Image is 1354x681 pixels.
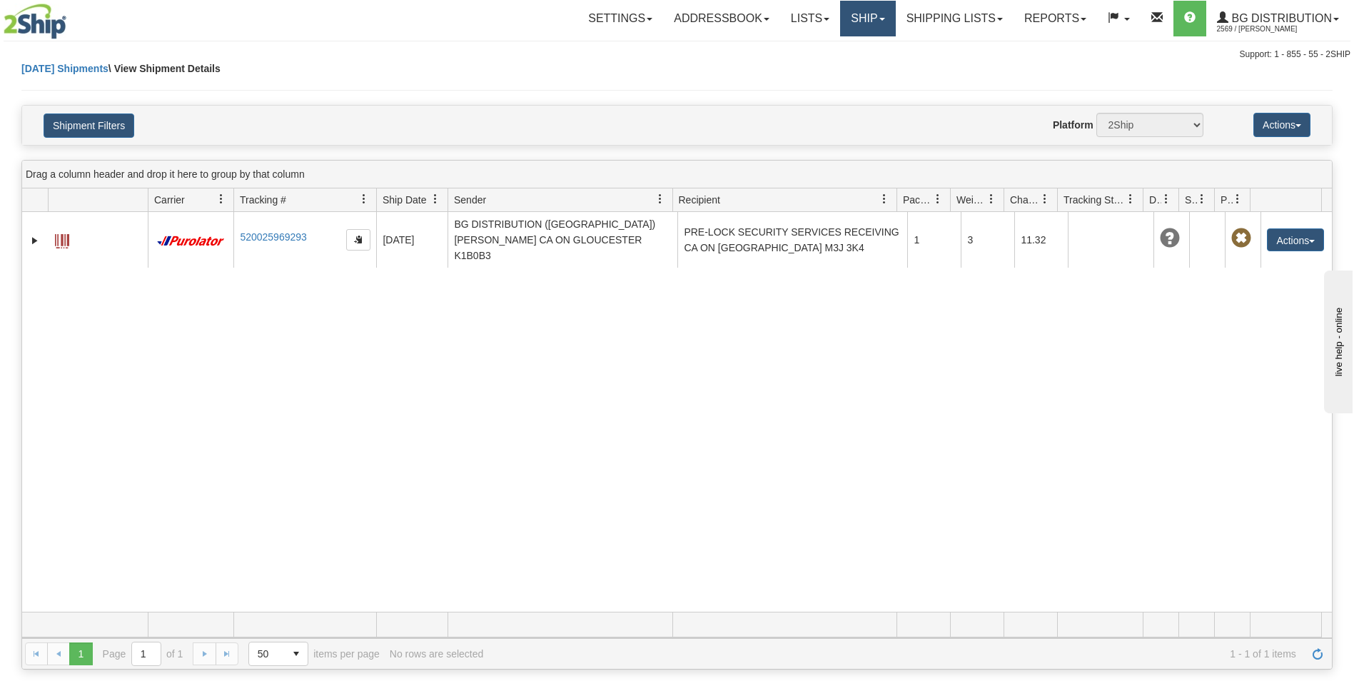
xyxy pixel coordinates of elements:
span: Unknown [1160,228,1180,248]
a: Shipment Issues filter column settings [1190,187,1214,211]
a: Delivery Status filter column settings [1154,187,1178,211]
td: 3 [961,212,1014,268]
a: Refresh [1306,642,1329,665]
span: items per page [248,642,380,666]
span: Recipient [679,193,720,207]
span: Pickup Status [1221,193,1233,207]
span: Tracking Status [1064,193,1126,207]
label: Platform [1053,118,1093,132]
a: [DATE] Shipments [21,63,108,74]
a: BG Distribution 2569 / [PERSON_NAME] [1206,1,1350,36]
button: Actions [1267,228,1324,251]
span: Packages [903,193,933,207]
img: 11 - Purolator [154,236,227,246]
td: [DATE] [376,212,448,268]
span: Shipment Issues [1185,193,1197,207]
input: Page 1 [132,642,161,665]
div: grid grouping header [22,161,1332,188]
span: Ship Date [383,193,426,207]
td: PRE-LOCK SECURITY SERVICES RECEIVING CA ON [GEOGRAPHIC_DATA] M3J 3K4 [677,212,907,268]
span: 50 [258,647,276,661]
a: Tracking Status filter column settings [1118,187,1143,211]
span: Page sizes drop down [248,642,308,666]
span: Weight [956,193,986,207]
td: 1 [907,212,961,268]
span: Delivery Status [1149,193,1161,207]
a: Settings [577,1,663,36]
span: BG Distribution [1228,12,1332,24]
a: Carrier filter column settings [209,187,233,211]
span: \ View Shipment Details [108,63,221,74]
a: Shipping lists [896,1,1014,36]
a: Expand [28,233,42,248]
td: 11.32 [1014,212,1068,268]
span: Carrier [154,193,185,207]
span: 1 - 1 of 1 items [493,648,1296,660]
a: Ship [840,1,895,36]
button: Actions [1253,113,1310,137]
a: Tracking # filter column settings [352,187,376,211]
button: Shipment Filters [44,113,134,138]
span: Pickup Not Assigned [1231,228,1251,248]
span: 2569 / [PERSON_NAME] [1217,22,1324,36]
span: Sender [454,193,486,207]
a: Label [55,228,69,251]
div: live help - online [11,12,132,23]
div: Support: 1 - 855 - 55 - 2SHIP [4,49,1350,61]
span: select [285,642,308,665]
span: Tracking # [240,193,286,207]
a: Reports [1014,1,1097,36]
button: Copy to clipboard [346,229,370,251]
a: Lists [780,1,840,36]
a: Sender filter column settings [648,187,672,211]
span: Page 1 [69,642,92,665]
iframe: chat widget [1321,268,1353,413]
a: Charge filter column settings [1033,187,1057,211]
a: Weight filter column settings [979,187,1004,211]
a: Packages filter column settings [926,187,950,211]
a: Pickup Status filter column settings [1226,187,1250,211]
a: Ship Date filter column settings [423,187,448,211]
a: Addressbook [663,1,780,36]
img: logo2569.jpg [4,4,66,39]
a: Recipient filter column settings [872,187,896,211]
div: No rows are selected [390,648,484,660]
span: Page of 1 [103,642,183,666]
span: Charge [1010,193,1040,207]
td: BG DISTRIBUTION ([GEOGRAPHIC_DATA]) [PERSON_NAME] CA ON GLOUCESTER K1B0B3 [448,212,677,268]
a: 520025969293 [240,231,306,243]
